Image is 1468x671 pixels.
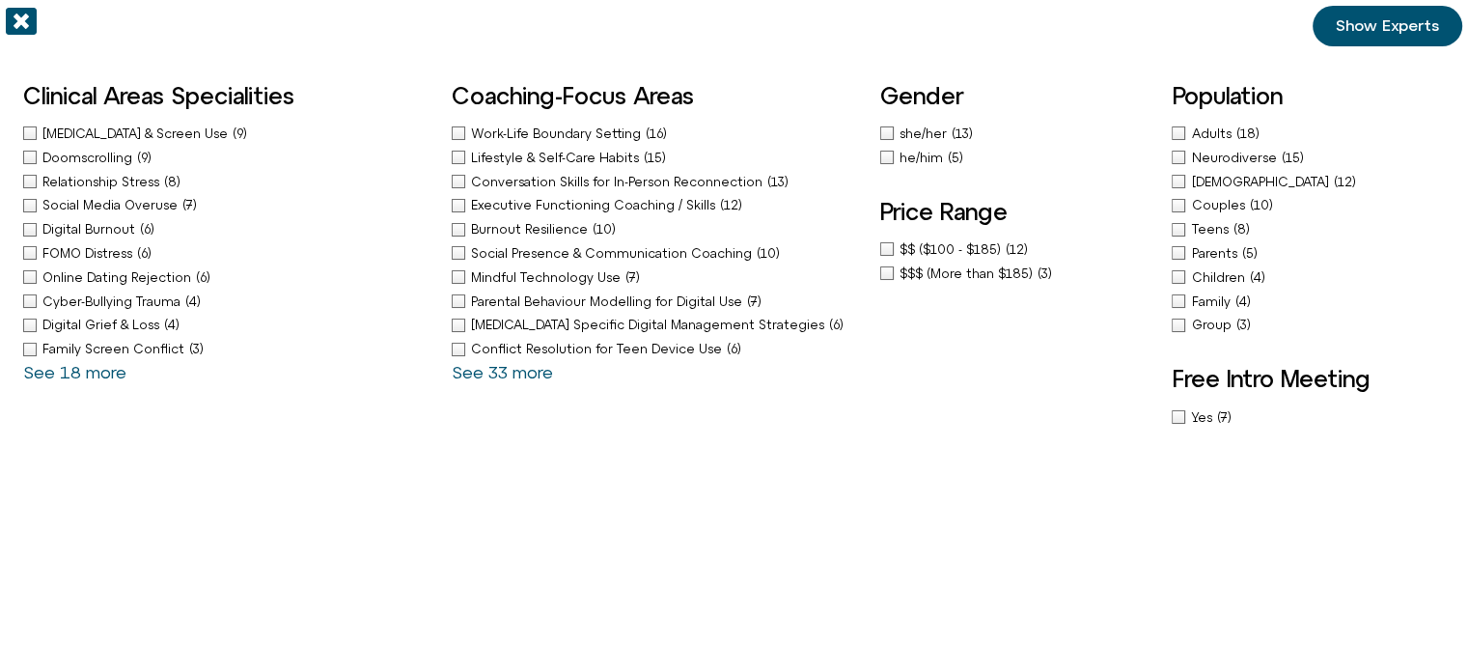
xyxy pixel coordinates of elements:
[747,294,762,309] span: (7)
[880,239,1153,260] div: $$ ($100 - $185)(12)
[452,339,861,359] div: Conflict Resolution for Teen Device Use(6)
[1191,222,1233,237] span: Teens
[1172,219,1445,239] div: Teens(8)
[42,246,137,261] span: FOMO Distress
[452,124,861,382] div: Coaching-Focus Areas Specializations
[767,175,789,189] span: (13)
[452,172,861,192] div: Conversation Skills for In-Person Reconnection(13)
[471,175,767,189] span: Conversation Skills for In-Person Reconnection
[1172,124,1445,144] div: Adults(18)
[42,151,137,165] span: Doomscrolling
[880,199,1153,224] h3: Price Range
[900,126,952,141] span: she/her
[42,342,189,356] span: Family Screen Conflict
[1191,294,1234,309] span: Family
[23,267,432,288] div: Online Dating Rejection(6)
[1172,407,1445,428] div: Yes(7)
[1191,410,1216,425] span: Yes
[23,124,432,382] div: Clinical Areas Specializations
[42,294,185,309] span: Cyber-Bullying Trauma
[5,5,381,45] button: Expand Header Button
[23,315,432,335] div: Digital Grief & Loss(4)
[880,239,1153,284] div: Price Range
[1216,410,1231,425] span: (7)
[757,246,780,261] span: (10)
[1235,318,1250,332] span: (3)
[1249,198,1272,212] span: (10)
[452,124,861,144] div: Work-Life Boundary Setting(16)
[471,222,593,237] span: Burnout Resilience
[880,83,896,108] h3: Gender
[452,362,553,382] a: See 33 more
[137,246,152,261] span: (6)
[1172,243,1445,264] div: Parents(5)
[471,126,646,141] span: Work-Life Boundary Setting
[625,270,640,285] span: (7)
[233,126,247,141] span: (9)
[57,13,296,38] h2: [DOMAIN_NAME]
[1038,266,1052,281] span: (3)
[471,246,757,261] span: Social Presence & Communication Coaching
[33,501,299,520] textarea: Message Input
[471,198,720,212] span: Executive Functioning Coaching / Skills
[1172,315,1445,335] div: Group(3)
[23,195,432,215] div: Social Media Overuse(7)
[452,195,861,215] div: Executive Functioning Coaching / Skills(12)
[471,342,727,356] span: Conflict Resolution for Teen Device Use
[880,124,896,168] div: Gender
[42,198,182,212] span: Social Media Overuse
[1172,407,1445,428] div: Free Intro Meeting
[23,124,432,144] div: Depression & Screen Use(9)
[1172,148,1445,168] div: Neurodiverse(15)
[1172,195,1445,215] div: Couples(10)
[1191,126,1235,141] span: Adults
[42,126,233,141] span: [MEDICAL_DATA] & Screen Use
[23,83,432,108] h3: Clinical Areas Specialities
[23,362,126,382] a: See 18 more
[880,148,900,168] div: he/him(5)
[23,148,432,168] div: Doomscrolling(9)
[452,267,861,288] div: Mindful Technology Use(7)
[1191,246,1241,261] span: Parents
[1233,222,1249,237] span: (8)
[164,318,180,332] span: (4)
[42,318,164,332] span: Digital Grief & Loss
[452,83,861,108] h3: Coaching-Focus Areas
[452,148,861,168] div: Lifestyle & Self-Care Habits(15)
[182,198,197,212] span: (7)
[196,270,210,285] span: (6)
[17,10,48,41] img: N5FCcHC.png
[1336,17,1439,35] span: Show Experts
[330,495,361,526] svg: Voice Input Button
[452,292,861,312] div: Parental Behaviour Modelling for Digital Use(7)
[646,126,667,141] span: (16)
[452,315,861,335] div: ADHD Specific Digital Management Strategies(6)
[23,243,432,264] div: FOMO Distress(6)
[1313,6,1462,46] a: Show Experts
[1191,151,1281,165] span: Neurodiverse
[1191,198,1249,212] span: Couples
[1172,172,1445,192] div: LGBTQ+(12)
[900,151,948,165] span: he/him
[42,270,196,285] span: Online Dating Rejection
[1333,175,1355,189] span: (12)
[727,342,741,356] span: (6)
[23,339,432,359] div: Family Screen Conflict(3)
[1235,126,1259,141] span: (18)
[137,151,152,165] span: (9)
[1172,83,1445,108] h3: Population
[1191,318,1235,332] span: Group
[185,294,201,309] span: (4)
[154,286,232,363] img: N5FCcHC.png
[337,9,370,42] svg: Close Chatbot Button
[452,243,861,264] div: Social Presence & Communication Coaching(10)
[1006,242,1028,257] span: (12)
[164,175,180,189] span: (8)
[1172,292,1445,312] div: Family(4)
[880,124,900,144] div: she/her(13)
[1172,267,1445,288] div: Children(4)
[471,318,829,332] span: [MEDICAL_DATA] Specific Digital Management Strategies
[471,270,625,285] span: Mindful Technology Use
[1172,366,1445,391] h3: Free Intro Meeting
[452,219,861,239] div: Burnout Resilience(10)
